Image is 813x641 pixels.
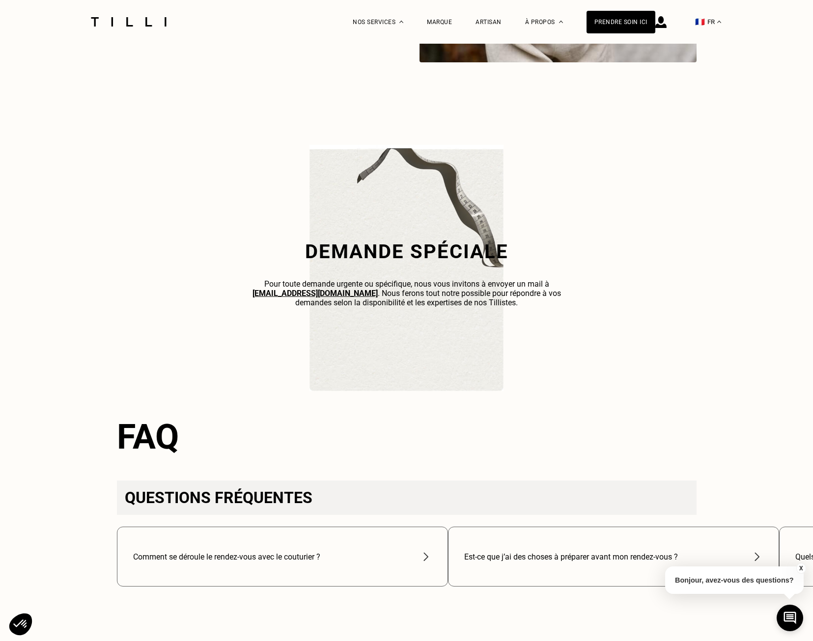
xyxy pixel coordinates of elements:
img: Menu déroulant [399,21,403,23]
a: Artisan [476,19,502,26]
p: Bonjour, avez-vous des questions? [665,566,804,594]
h2: Demande spéciale [240,240,574,263]
h3: Questions fréquentes [117,481,697,515]
img: Logo du service de couturière Tilli [87,17,170,27]
img: Demande spéciale [309,145,504,391]
img: chevron [751,551,763,562]
img: Menu déroulant à propos [559,21,563,23]
img: chevron [420,551,432,562]
button: X [796,563,806,574]
a: Prendre soin ici [587,11,655,33]
a: [EMAIL_ADDRESS][DOMAIN_NAME] [252,289,378,298]
a: Marque [427,19,452,26]
p: Pour toute demande urgente ou spécifique, nous vous invitons à envoyer un mail à . Nous ferons to... [240,279,574,307]
h2: FAQ [117,417,697,457]
img: icône connexion [655,16,667,28]
span: 🇫🇷 [695,17,705,27]
h4: Comment se déroule le rendez-vous avec le couturier ? [133,552,320,561]
h4: Est-ce que j’ai des choses à préparer avant mon rendez-vous ? [464,552,678,561]
img: menu déroulant [717,21,721,23]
